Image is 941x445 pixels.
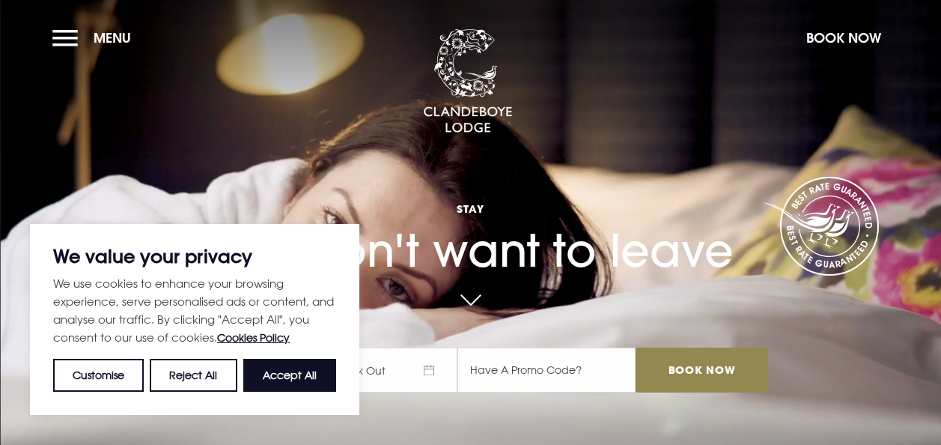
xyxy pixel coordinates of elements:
[217,331,290,344] a: Cookies Policy
[53,274,336,347] p: We use cookies to enhance your browsing experience, serve personalised ads or content, and analys...
[457,348,636,393] input: Have A Promo Code?
[53,247,336,265] p: We value your privacy
[53,359,144,392] button: Customise
[52,22,138,54] button: Menu
[799,22,889,54] button: Book Now
[30,224,359,415] div: We value your privacy
[94,29,131,46] span: Menu
[315,348,457,393] span: Check Out
[423,29,513,134] img: Clandeboye Lodge
[243,359,336,392] button: Accept All
[150,359,237,392] button: Reject All
[173,172,767,277] h1: You won't want to leave
[636,348,767,393] input: Book Now
[173,202,767,216] span: Stay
